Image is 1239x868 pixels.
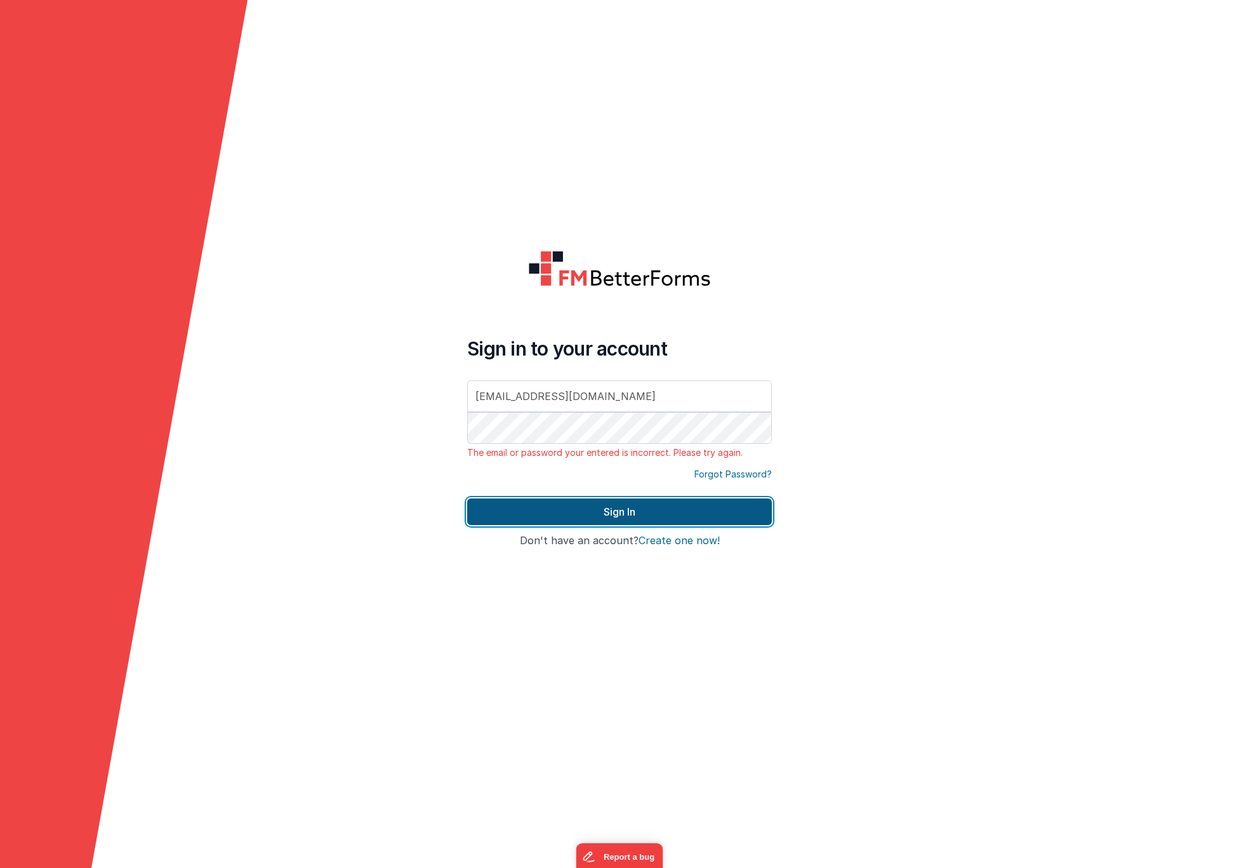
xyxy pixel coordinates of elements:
[467,380,772,412] input: Email Address
[467,498,772,525] button: Sign In
[467,446,772,459] p: The email or password your entered is incorrect. Please try again.
[639,535,720,547] button: Create one now!
[467,535,772,547] h4: Don't have an account?
[694,468,772,481] a: Forgot Password?
[467,337,772,360] h4: Sign in to your account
